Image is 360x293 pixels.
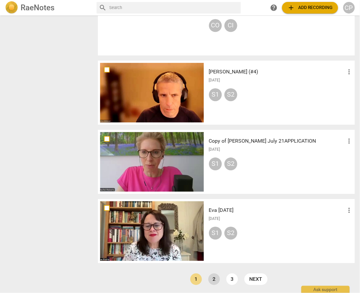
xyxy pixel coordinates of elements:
span: help [270,4,278,12]
h2: RaeNotes [21,3,54,12]
div: S1 [209,227,222,240]
a: Copy of [PERSON_NAME] July 21APPLICATION[DATE]S1S2 [100,132,353,192]
button: Upload [282,2,338,14]
span: [DATE] [209,147,220,152]
a: [PERSON_NAME] (#4)[DATE]S1S2 [100,63,353,122]
span: add [287,4,295,12]
a: LogoRaeNotes [5,1,91,14]
div: S1 [209,157,222,170]
div: CO [209,19,222,32]
span: [DATE] [209,78,220,83]
div: S2 [224,157,237,170]
a: Page 2 [208,273,220,285]
div: S2 [224,88,237,101]
a: Page 3 [226,273,238,285]
div: CI [224,19,237,32]
h3: Nathan (#4) [209,68,346,76]
a: Page 1 is your current page [190,273,202,285]
div: S2 [224,227,237,240]
img: Logo [5,1,18,14]
span: Add recording [287,4,333,12]
a: next [244,273,268,285]
div: S1 [209,88,222,101]
a: Help [268,2,279,14]
span: more_vert [346,137,353,145]
span: [DATE] [209,216,220,222]
h3: Copy of Rachel July 21APPLICATION [209,137,346,145]
div: Ask support [301,286,350,293]
span: search [99,4,107,12]
span: more_vert [346,68,353,76]
span: more_vert [346,206,353,214]
button: CP [343,2,355,14]
input: Search [109,3,239,13]
a: Eva [DATE][DATE]S1S2 [100,201,353,261]
h3: Eva September 1 [209,206,346,214]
